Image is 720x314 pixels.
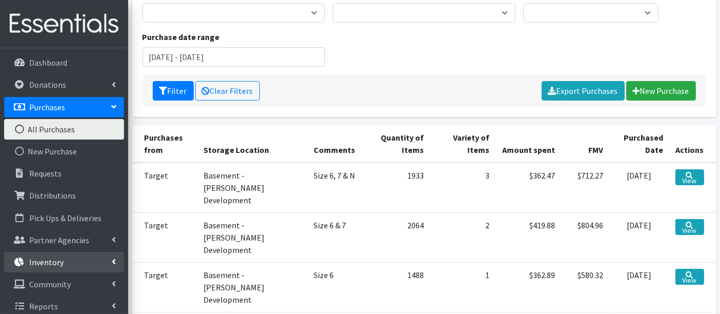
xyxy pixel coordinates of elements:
[610,212,669,262] td: [DATE]
[372,262,430,312] td: 1488
[496,262,561,312] td: $362.89
[4,185,124,206] a: Distributions
[675,219,704,235] a: View
[430,125,496,163] th: Variety of Items
[496,163,561,213] td: $362.47
[430,262,496,312] td: 1
[29,213,101,223] p: Pick Ups & Deliveries
[29,235,89,245] p: Partner Agencies
[4,52,124,73] a: Dashboard
[4,252,124,272] a: Inventory
[195,81,260,101] a: Clear Filters
[308,163,372,213] td: Size 6, 7 & N
[4,208,124,228] a: Pick Ups & Deliveries
[4,230,124,250] a: Partner Agencies
[675,269,704,285] a: View
[4,74,124,95] a: Donations
[29,102,65,112] p: Purchases
[4,7,124,41] img: HumanEssentials
[132,163,198,213] td: Target
[198,262,308,312] td: Basement - [PERSON_NAME] Development
[29,168,61,179] p: Requests
[153,81,194,101] button: Filter
[610,163,669,213] td: [DATE]
[562,212,610,262] td: $804.96
[4,97,124,117] a: Purchases
[142,47,325,67] input: January 1, 2011 - December 31, 2011
[29,301,58,311] p: Reports
[29,257,64,267] p: Inventory
[29,190,76,201] p: Distributions
[308,125,372,163] th: Comments
[4,119,124,140] a: All Purchases
[372,163,430,213] td: 1933
[675,169,704,185] a: View
[626,81,696,101] a: New Purchase
[610,125,669,163] th: Purchased Date
[198,163,308,213] td: Basement - [PERSON_NAME] Development
[198,125,308,163] th: Storage Location
[29,279,71,289] p: Community
[4,163,124,184] a: Requests
[562,163,610,213] td: $712.27
[430,212,496,262] td: 2
[29,57,67,68] p: Dashboard
[372,125,430,163] th: Quantity of Items
[562,125,610,163] th: FMV
[29,80,66,90] p: Donations
[198,212,308,262] td: Basement - [PERSON_NAME] Development
[496,125,561,163] th: Amount spent
[4,141,124,162] a: New Purchase
[308,212,372,262] td: Size 6 & 7
[562,262,610,312] td: $580.32
[132,212,198,262] td: Target
[669,125,716,163] th: Actions
[542,81,625,101] a: Export Purchases
[610,262,669,312] td: [DATE]
[372,212,430,262] td: 2064
[4,274,124,295] a: Community
[430,163,496,213] td: 3
[132,125,198,163] th: Purchases from
[308,262,372,312] td: Size 6
[132,262,198,312] td: Target
[142,31,220,43] label: Purchase date range
[496,212,561,262] td: $419.88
